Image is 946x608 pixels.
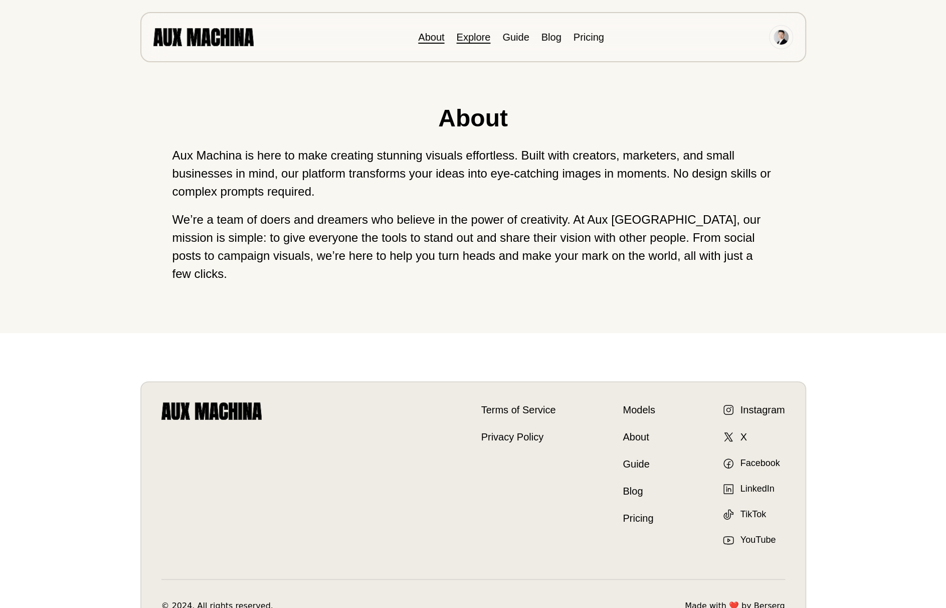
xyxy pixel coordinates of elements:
a: Pricing [574,32,604,43]
p: Aux Machina is here to make creating stunning visuals effortless. Built with creators, marketers,... [172,146,774,201]
h1: About [172,100,774,136]
a: Blog [623,484,655,499]
img: TikTok [722,509,734,521]
img: Avatar [774,30,789,45]
a: Explore [456,32,490,43]
a: Models [623,402,655,417]
a: Blog [541,32,561,43]
a: Guide [623,457,655,472]
img: LinkedIn [722,483,734,495]
a: Instagram [722,402,785,417]
a: LinkedIn [722,482,775,496]
a: TikTok [722,508,766,521]
a: X [722,429,747,444]
img: X [722,431,734,443]
a: About [418,32,444,43]
img: YouTube [722,534,734,546]
a: YouTube [722,533,776,547]
img: Facebook [722,458,734,470]
a: About [623,429,655,444]
a: Pricing [623,511,655,526]
p: We’re a team of doers and dreamers who believe in the power of creativity. At Aux [GEOGRAPHIC_DAT... [172,211,774,283]
a: Facebook [722,457,780,470]
a: Privacy Policy [481,429,556,444]
a: Guide [502,32,529,43]
a: Terms of Service [481,402,556,417]
img: AUX MACHINA [153,28,254,46]
img: Instagram [722,404,734,416]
